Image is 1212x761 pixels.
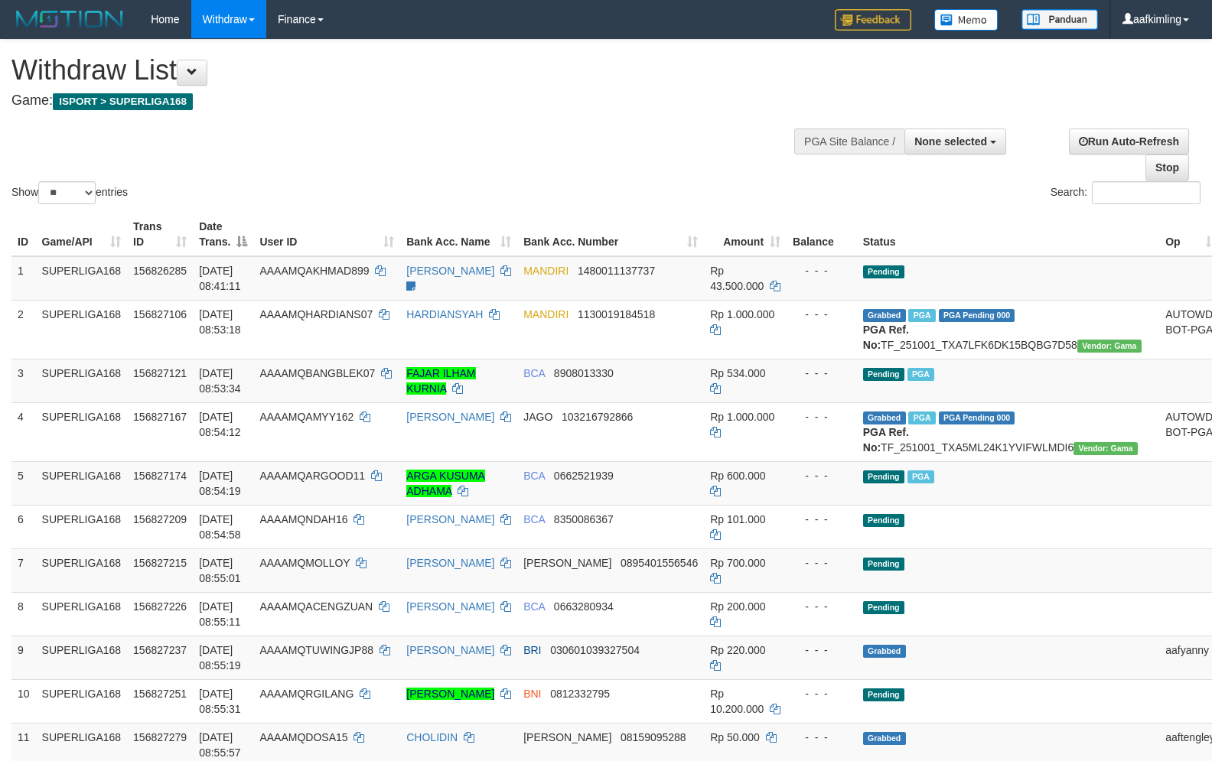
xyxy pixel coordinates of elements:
[36,213,128,256] th: Game/API: activate to sort column ascending
[259,367,375,379] span: AAAAMQBANGBLEK07
[36,548,128,592] td: SUPERLIGA168
[793,263,851,278] div: - - -
[710,513,765,525] span: Rp 101.000
[199,367,241,395] span: [DATE] 08:53:34
[259,688,353,700] span: AAAAMQRGILANG
[907,368,934,381] span: Marked by aafnonsreyleab
[406,688,494,700] a: [PERSON_NAME]
[939,309,1015,322] span: PGA Pending
[259,644,373,656] span: AAAAMQTUWINGJP88
[199,411,241,438] span: [DATE] 08:54:12
[199,600,241,628] span: [DATE] 08:55:11
[523,411,552,423] span: JAGO
[11,8,128,31] img: MOTION_logo.png
[133,367,187,379] span: 156827121
[11,592,36,636] td: 8
[199,265,241,292] span: [DATE] 08:41:11
[1069,128,1189,154] a: Run Auto-Refresh
[908,411,935,424] span: Marked by aafchoeunmanni
[259,731,347,743] span: AAAAMQDOSA15
[53,93,193,110] span: ISPORT > SUPERLIGA168
[133,688,187,700] span: 156827251
[259,557,350,569] span: AAAAMQMOLLOY
[199,470,241,497] span: [DATE] 08:54:19
[406,367,475,395] a: FAJAR ILHAM KURNIA
[863,645,906,658] span: Grabbed
[1051,181,1201,204] label: Search:
[835,9,911,31] img: Feedback.jpg
[863,732,906,745] span: Grabbed
[523,731,611,743] span: [PERSON_NAME]
[863,601,904,614] span: Pending
[857,402,1159,461] td: TF_251001_TXA5ML24K1YVIFWLMDI6
[908,309,935,322] span: Marked by aafchoeunmanni
[523,600,545,613] span: BCA
[857,300,1159,359] td: TF_251001_TXA7LFK6DK15BQBG7D58
[523,367,545,379] span: BCA
[36,505,128,548] td: SUPERLIGA168
[36,300,128,359] td: SUPERLIGA168
[259,265,369,277] span: AAAAMQAKHMAD899
[554,513,614,525] span: Copy 8350086367 to clipboard
[38,181,96,204] select: Showentries
[400,213,517,256] th: Bank Acc. Name: activate to sort column ascending
[199,644,241,672] span: [DATE] 08:55:19
[11,636,36,679] td: 9
[133,411,187,423] span: 156827167
[199,513,241,541] span: [DATE] 08:54:58
[259,470,365,482] span: AAAAMQARGOOD11
[578,308,655,320] span: Copy 1130019184518 to clipboard
[36,359,128,402] td: SUPERLIGA168
[11,548,36,592] td: 7
[11,402,36,461] td: 4
[907,470,934,483] span: Marked by aafnonsreyleab
[11,213,36,256] th: ID
[793,468,851,483] div: - - -
[133,557,187,569] span: 156827215
[794,128,904,154] div: PGA Site Balance /
[562,411,633,423] span: Copy 103216792866 to clipboard
[523,644,541,656] span: BRI
[36,461,128,505] td: SUPERLIGA168
[793,642,851,658] div: - - -
[710,688,764,715] span: Rp 10.200.000
[793,599,851,614] div: - - -
[406,513,494,525] a: [PERSON_NAME]
[939,411,1015,424] span: PGA Pending
[710,411,774,423] span: Rp 1.000.000
[704,213,787,256] th: Amount: activate to sort column ascending
[578,265,655,277] span: Copy 1480011137737 to clipboard
[863,470,904,483] span: Pending
[863,426,909,454] b: PGA Ref. No:
[793,307,851,322] div: - - -
[11,93,793,109] h4: Game:
[406,265,494,277] a: [PERSON_NAME]
[863,368,904,381] span: Pending
[710,644,765,656] span: Rp 220.000
[523,557,611,569] span: [PERSON_NAME]
[523,265,569,277] span: MANDIRI
[133,265,187,277] span: 156826285
[904,128,1006,154] button: None selected
[11,461,36,505] td: 5
[554,367,614,379] span: Copy 8908013330 to clipboard
[199,308,241,336] span: [DATE] 08:53:18
[914,135,987,148] span: None selected
[133,731,187,743] span: 156827279
[406,308,483,320] a: HARDIANSYAH
[11,505,36,548] td: 6
[11,300,36,359] td: 2
[523,688,541,700] span: BNI
[793,512,851,527] div: - - -
[133,600,187,613] span: 156827226
[710,367,765,379] span: Rp 534.000
[793,366,851,381] div: - - -
[406,557,494,569] a: [PERSON_NAME]
[863,558,904,571] span: Pending
[554,600,614,613] span: Copy 0663280934 to clipboard
[36,256,128,301] td: SUPERLIGA168
[550,688,610,700] span: Copy 0812332795 to clipboard
[1145,154,1189,180] a: Stop
[710,557,765,569] span: Rp 700.000
[863,265,904,278] span: Pending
